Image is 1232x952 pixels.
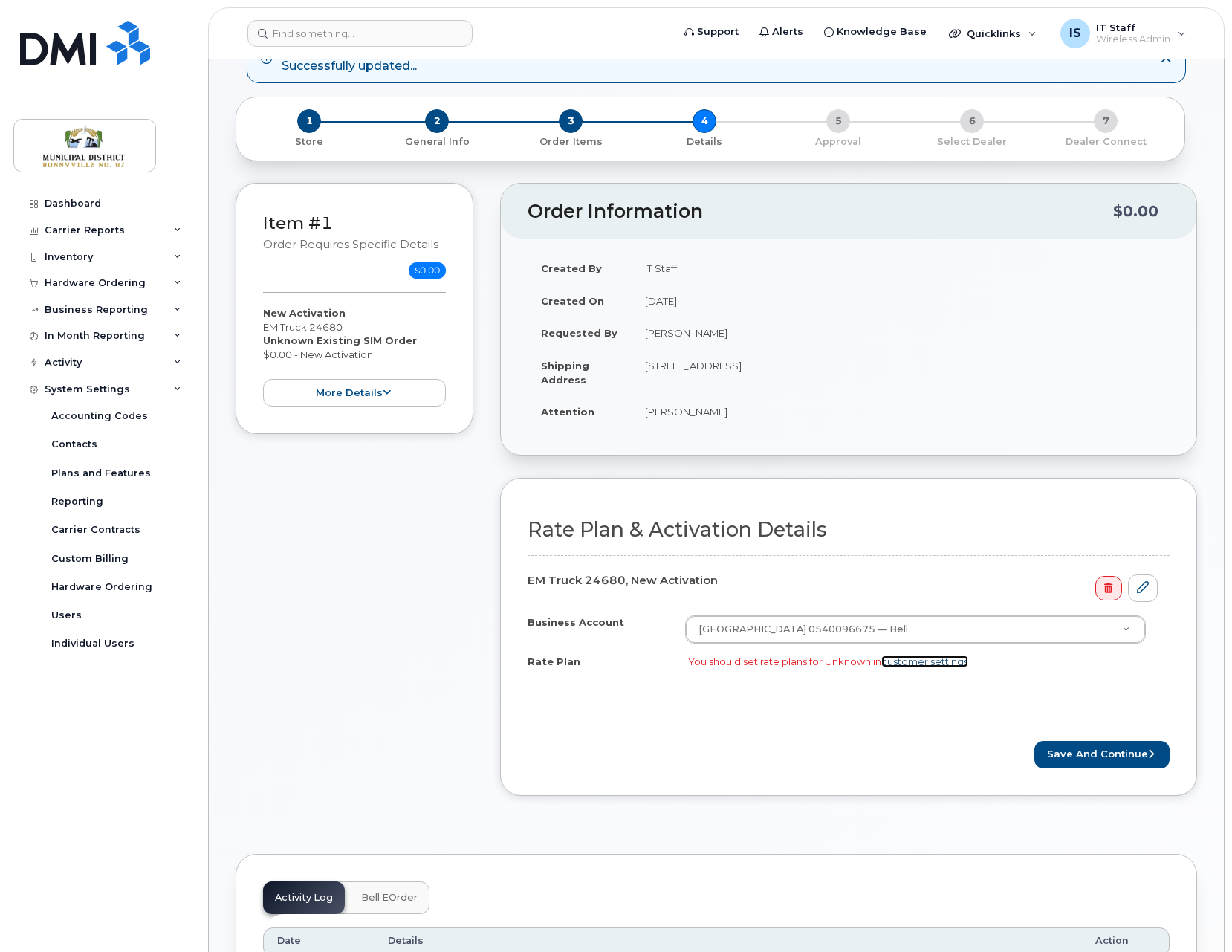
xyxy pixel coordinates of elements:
span: Bell eOrder [361,892,418,904]
h2: Order Information [528,201,1113,222]
strong: Attention [541,406,594,418]
button: Save and Continue [1034,741,1170,768]
button: more details [263,379,446,407]
div: You should set rate plans for Unknown in [688,655,1158,669]
h4: EM Truck 24680, New Activation [528,574,1158,587]
a: Support [674,17,749,47]
span: $0.00 [409,262,446,279]
span: IT Staff [1096,22,1170,33]
strong: Shipping Address [541,360,589,386]
td: [PERSON_NAME] [632,317,1170,349]
span: Quicklinks [967,27,1021,39]
td: [STREET_ADDRESS] [632,349,1170,395]
span: 2 [425,109,449,133]
label: Rate Plan [528,655,580,669]
input: Find something... [247,20,473,47]
a: Alerts [749,17,814,47]
td: [DATE] [632,285,1170,317]
div: Quicklinks [938,19,1047,48]
strong: New Activation [263,307,346,319]
a: [GEOGRAPHIC_DATA] 0540096675 — Bell [686,616,1145,643]
a: Knowledge Base [814,17,937,47]
span: Date [277,934,301,948]
a: 3 Order Items [504,133,638,149]
span: [GEOGRAPHIC_DATA] 0540096675 — Bell [690,623,908,636]
span: Knowledge Base [837,25,927,39]
h2: Rate Plan & Activation Details [528,519,1170,541]
span: IS [1069,25,1081,42]
td: IT Staff [632,252,1170,285]
span: 3 [559,109,583,133]
a: Item #1 [263,213,333,233]
span: Support [697,25,739,39]
div: $0.00 [1113,197,1158,225]
a: 1 Store [248,133,370,149]
strong: Created On [541,295,604,307]
strong: Requested By [541,327,617,339]
p: Store [254,135,364,149]
p: Order Items [510,135,632,149]
td: [PERSON_NAME] [632,395,1170,428]
p: General Info [376,135,498,149]
a: 2 General Info [370,133,504,149]
span: Alerts [772,25,803,39]
span: Wireless Admin [1096,33,1170,45]
span: Details [388,934,424,948]
strong: Created By [541,262,602,274]
small: Order requires Specific details [263,238,438,251]
strong: Unknown Existing SIM Order [263,334,417,346]
a: customer settings [881,655,968,667]
span: 1 [297,109,321,133]
div: IT Staff [1050,19,1196,48]
div: EM Truck 24680 $0.00 - New Activation [263,306,446,407]
label: Business Account [528,615,624,629]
